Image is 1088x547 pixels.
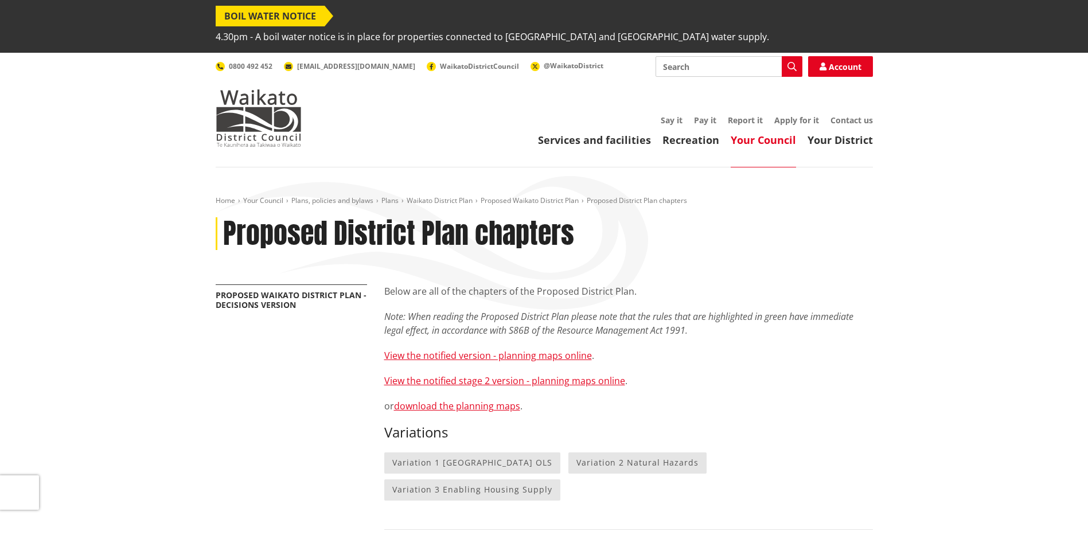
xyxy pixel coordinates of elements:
[656,56,802,77] input: Search input
[661,115,683,126] a: Say it
[223,217,574,251] h1: Proposed District Plan chapters
[384,424,873,441] h3: Variations
[544,61,603,71] span: @WaikatoDistrict
[394,400,520,412] a: download the planning maps
[427,61,519,71] a: WaikatoDistrictCouncil
[440,61,519,71] span: WaikatoDistrictCouncil
[407,196,473,205] a: Waikato District Plan
[384,349,873,362] p: .
[830,115,873,126] a: Contact us
[808,133,873,147] a: Your District
[774,115,819,126] a: Apply for it
[538,133,651,147] a: Services and facilities
[568,452,707,474] a: Variation 2 Natural Hazards
[216,89,302,147] img: Waikato District Council - Te Kaunihera aa Takiwaa o Waikato
[384,399,873,413] p: or .
[384,374,625,387] a: View the notified stage 2 version - planning maps online
[481,196,579,205] a: Proposed Waikato District Plan
[384,284,873,298] p: Below are all of the chapters of the Proposed District Plan.
[284,61,415,71] a: [EMAIL_ADDRESS][DOMAIN_NAME]
[728,115,763,126] a: Report it
[216,196,235,205] a: Home
[243,196,283,205] a: Your Council
[694,115,716,126] a: Pay it
[384,374,873,388] p: .
[229,61,272,71] span: 0800 492 452
[216,196,873,206] nav: breadcrumb
[662,133,719,147] a: Recreation
[384,479,560,501] a: Variation 3 Enabling Housing Supply
[297,61,415,71] span: [EMAIL_ADDRESS][DOMAIN_NAME]
[216,290,366,310] a: Proposed Waikato District Plan - Decisions Version
[531,61,603,71] a: @WaikatoDistrict
[216,6,325,26] span: BOIL WATER NOTICE
[381,196,399,205] a: Plans
[731,133,796,147] a: Your Council
[384,452,560,474] a: Variation 1 [GEOGRAPHIC_DATA] OLS
[587,196,687,205] span: Proposed District Plan chapters
[291,196,373,205] a: Plans, policies and bylaws
[384,349,592,362] a: View the notified version - planning maps online
[216,26,769,47] span: 4.30pm - A boil water notice is in place for properties connected to [GEOGRAPHIC_DATA] and [GEOGR...
[808,56,873,77] a: Account
[384,310,853,337] em: Note: When reading the Proposed District Plan please note that the rules that are highlighted in ...
[216,61,272,71] a: 0800 492 452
